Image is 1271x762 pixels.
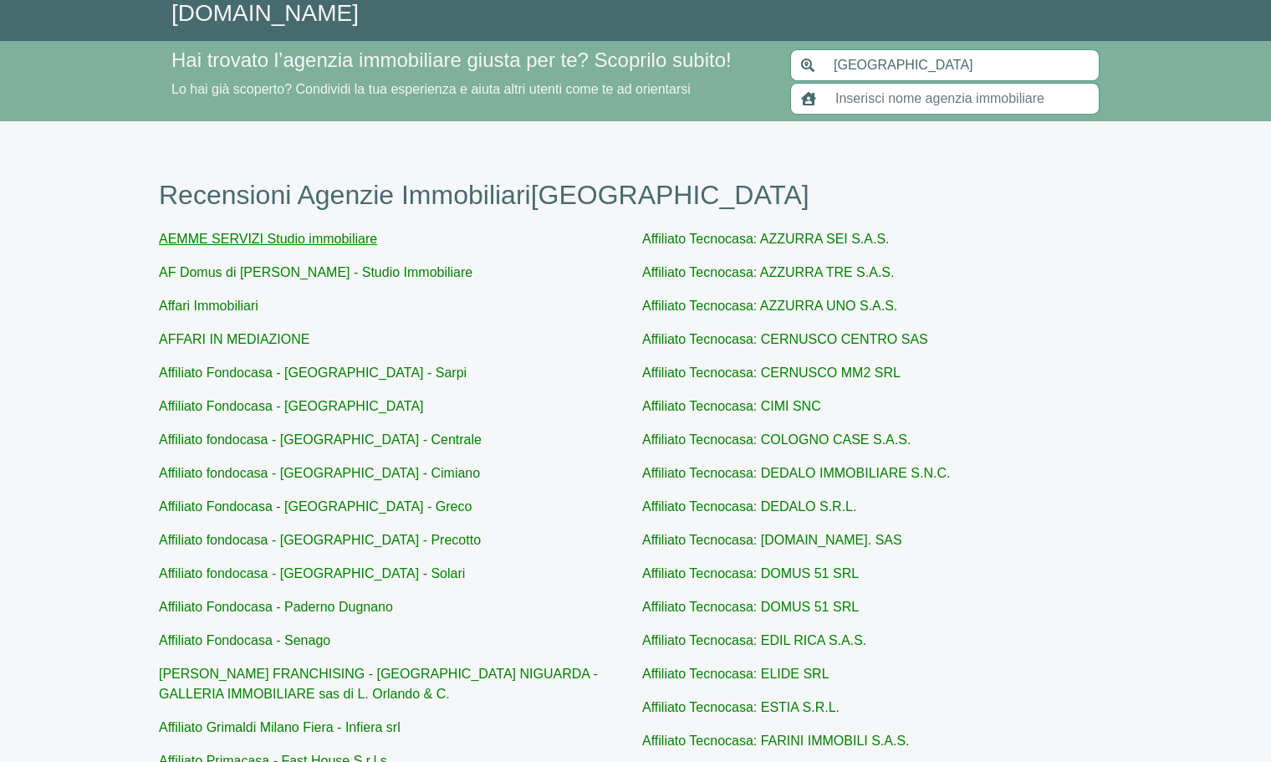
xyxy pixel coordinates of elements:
a: Affiliato Tecnocasa: DOMUS 51 SRL [642,566,859,580]
a: Affiliato fondocasa - [GEOGRAPHIC_DATA] - Precotto [159,533,481,547]
a: Affiliato Fondocasa - [GEOGRAPHIC_DATA] - Greco [159,499,472,514]
a: Affiliato Fondocasa - Senago [159,633,330,647]
a: Affiliato Tecnocasa: EDIL RICA S.A.S. [642,633,866,647]
a: Affari Immobiliari [159,299,258,313]
a: Affiliato Tecnocasa: [DOMAIN_NAME]. SAS [642,533,902,547]
h4: Hai trovato l’agenzia immobiliare giusta per te? Scoprilo subito! [171,49,770,73]
a: Affiliato Tecnocasa: FARINI IMMOBILI S.A.S. [642,734,910,748]
a: Affiliato Tecnocasa: DEDALO IMMOBILIARE S.N.C. [642,466,950,480]
a: Affiliato Tecnocasa: DOMUS 51 SRL [642,600,859,614]
a: Affiliato Tecnocasa: DEDALO S.R.L. [642,499,856,514]
a: Affiliato fondocasa - [GEOGRAPHIC_DATA] - Centrale [159,432,482,447]
a: Affiliato Tecnocasa: COLOGNO CASE S.A.S. [642,432,911,447]
a: AFFARI IN MEDIAZIONE [159,332,309,346]
a: Affiliato Tecnocasa: ESTIA S.R.L. [642,700,840,714]
a: Affiliato Fondocasa - [GEOGRAPHIC_DATA] [159,399,424,413]
p: Lo hai già scoperto? Condividi la tua esperienza e aiuta altri utenti come te ad orientarsi [171,79,770,100]
input: Inserisci area di ricerca (Comune o Provincia) [824,49,1100,81]
a: Affiliato Fondocasa - Paderno Dugnano [159,600,393,614]
a: Affiliato fondocasa - [GEOGRAPHIC_DATA] - Cimiano [159,466,480,480]
h1: Recensioni Agenzie Immobiliari [GEOGRAPHIC_DATA] [159,179,1112,211]
a: Affiliato fondocasa - [GEOGRAPHIC_DATA] - Solari [159,566,465,580]
a: AEMME SERVIZI Studio immobiliare [159,232,377,246]
a: [PERSON_NAME] FRANCHISING - [GEOGRAPHIC_DATA] NIGUARDA - GALLERIA IMMOBILIARE sas di L. Orlando & C. [159,667,598,701]
a: Affiliato Tecnocasa: AZZURRA UNO S.A.S. [642,299,897,313]
a: Affiliato Tecnocasa: CERNUSCO CENTRO SAS [642,332,928,346]
a: Affiliato Tecnocasa: CIMI SNC [642,399,821,413]
a: Affiliato Tecnocasa: AZZURRA TRE S.A.S. [642,265,894,279]
input: Inserisci nome agenzia immobiliare [825,83,1100,115]
a: Affiliato Fondocasa - [GEOGRAPHIC_DATA] - Sarpi [159,366,467,380]
a: Affiliato Tecnocasa: AZZURRA SEI S.A.S. [642,232,890,246]
a: Affiliato Grimaldi Milano Fiera - Infiera srl [159,720,401,734]
a: Affiliato Tecnocasa: ELIDE SRL [642,667,829,681]
a: Affiliato Tecnocasa: CERNUSCO MM2 SRL [642,366,901,380]
a: AF Domus di [PERSON_NAME] - Studio Immobiliare [159,265,472,279]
